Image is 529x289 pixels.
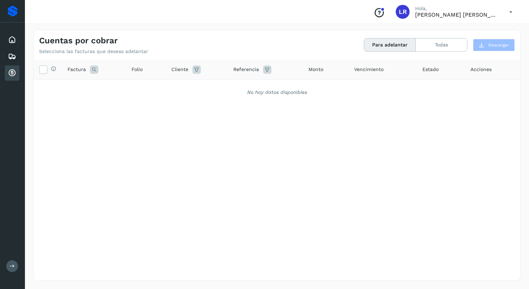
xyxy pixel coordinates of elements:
div: No hay datos disponibles [43,89,511,96]
button: Todas [416,38,467,51]
span: Monto [308,66,323,73]
h4: Cuentas por cobrar [39,36,118,46]
button: Descargar [473,39,515,51]
span: Estado [422,66,439,73]
span: Referencia [233,66,259,73]
span: Factura [68,66,86,73]
span: Vencimiento [354,66,384,73]
span: Acciones [470,66,492,73]
div: Cuentas por cobrar [5,65,19,81]
p: Hola, [415,6,498,11]
button: Para adelantar [364,38,416,51]
span: Descargar [488,42,509,48]
div: Embarques [5,49,19,64]
p: LAURA RIVERA VELAZQUEZ [415,11,498,18]
span: Folio [132,66,143,73]
p: Selecciona las facturas que deseas adelantar [39,49,148,54]
div: Inicio [5,32,19,47]
span: Cliente [171,66,188,73]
